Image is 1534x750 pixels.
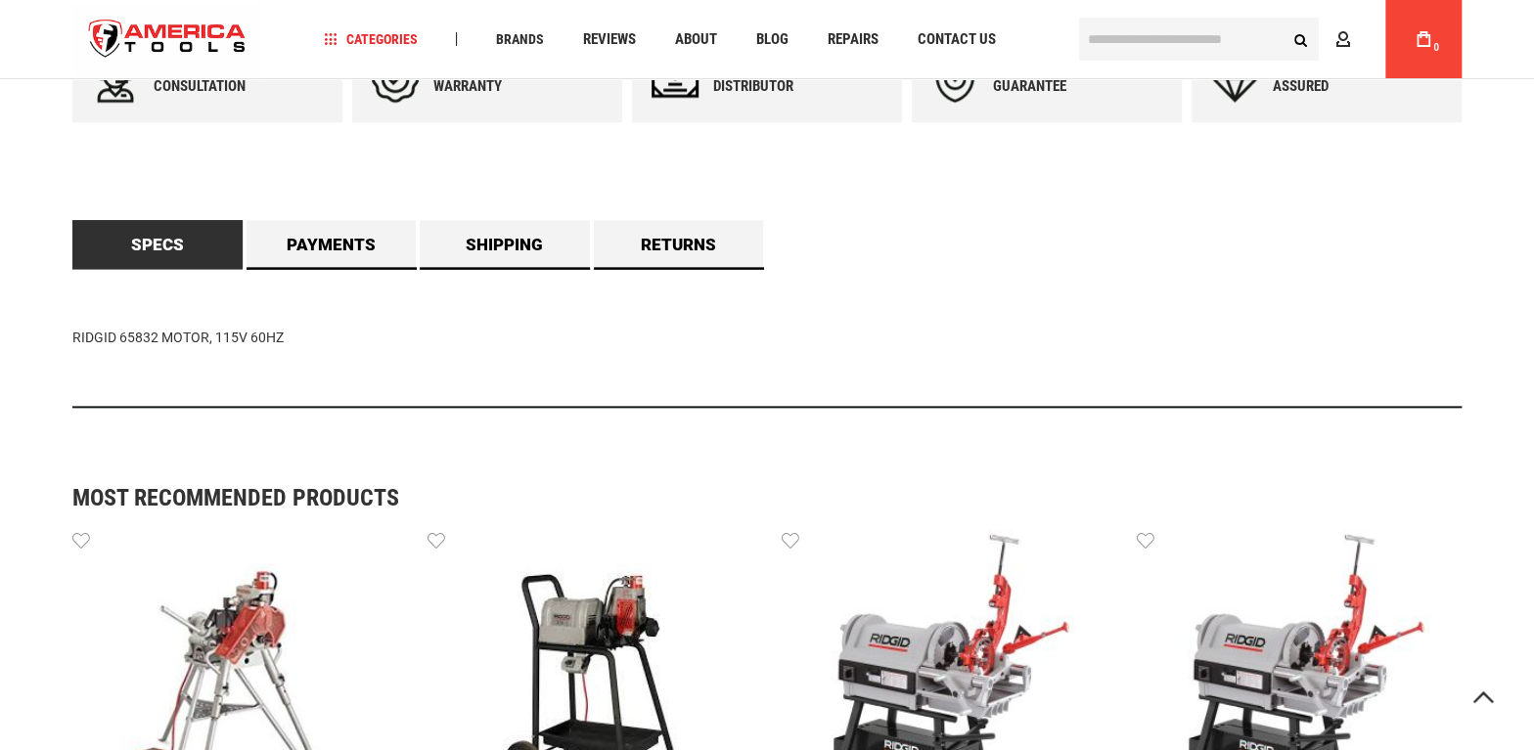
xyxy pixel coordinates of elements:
a: Specs [72,220,243,269]
a: Payments [247,220,417,269]
span: Reviews [583,32,636,47]
span: Brands [496,32,544,46]
button: Search [1282,21,1319,58]
a: Categories [315,26,427,53]
span: 0 [1433,42,1439,53]
a: Blog [747,26,797,53]
a: Reviews [574,26,645,53]
strong: Most Recommended Products [72,486,1393,509]
a: About [666,26,726,53]
div: RIDGID 65832 MOTOR, 115V 60HZ [72,269,1462,408]
span: About [675,32,717,47]
a: Shipping [420,220,590,269]
span: Contact Us [918,32,996,47]
a: Brands [487,26,553,53]
span: Blog [756,32,789,47]
img: America Tools [72,3,262,76]
a: Contact Us [909,26,1005,53]
a: store logo [72,3,262,76]
a: Returns [594,220,764,269]
span: Categories [324,32,418,46]
span: Repairs [828,32,879,47]
a: Repairs [819,26,887,53]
